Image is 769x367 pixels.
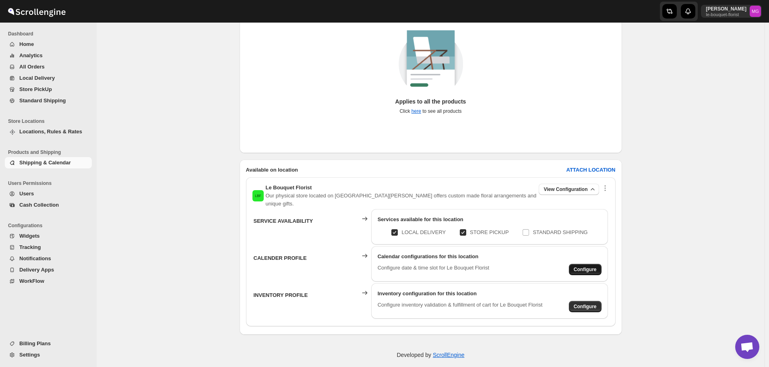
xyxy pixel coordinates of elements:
[569,301,602,312] button: Configure
[5,253,92,264] button: Notifications
[19,244,41,250] span: Tracking
[8,180,93,187] span: Users Permissions
[5,50,92,61] button: Analytics
[19,191,34,197] span: Users
[378,290,602,298] div: Inventory configuration for this location
[401,228,446,236] p: LOCAL DELIVERY
[8,31,93,37] span: Dashboard
[19,64,45,70] span: All Orders
[253,283,359,319] th: INVENTORY PROFILE
[378,301,543,312] p: Configure inventory validation & fulfillment of cart for Le Bouquet Florist
[706,6,746,12] p: [PERSON_NAME]
[19,255,51,261] span: Notifications
[5,126,92,137] button: Locations, Rules & Rates
[5,264,92,276] button: Delivery Apps
[5,199,92,211] button: Cash Collection
[397,351,464,359] p: Developed by
[5,349,92,361] button: Settings
[19,97,66,104] span: Standard Shipping
[395,97,466,106] p: Applies to all the products
[8,149,93,156] span: Products and Shipping
[253,246,359,282] th: CALENDER PROFILE
[399,108,461,114] span: Click to see all products
[5,61,92,73] button: All Orders
[706,12,746,17] p: le-bouquet-florist
[378,216,602,224] div: Services available for this location
[5,157,92,168] button: Shipping & Calendar
[533,228,587,236] p: STANDARD SHIPPING
[19,202,59,208] span: Cash Collection
[19,340,51,346] span: Billing Plans
[19,233,39,239] span: Widgets
[5,338,92,349] button: Billing Plans
[19,86,52,92] span: Store PickUp
[266,192,539,208] p: Our physical store located on [GEOGRAPHIC_DATA][PERSON_NAME] offers custom made floral arrangemen...
[411,108,421,114] a: here
[19,41,34,47] span: Home
[701,5,762,18] button: User menu
[735,335,759,359] div: Open chat
[8,222,93,229] span: Configurations
[752,9,759,14] text: MG
[19,129,82,135] span: Locations, Rules & Rates
[574,266,597,273] span: Configure
[19,75,55,81] span: Local Delivery
[19,267,54,273] span: Delivery Apps
[253,209,359,245] th: SERVICE AVAILABILITY
[5,276,92,287] button: WorkFlow
[19,52,43,58] span: Analytics
[5,242,92,253] button: Tracking
[19,352,40,358] span: Settings
[378,264,490,275] p: Configure date & time slot for Le Bouquet Florist
[470,228,509,236] p: STORE PICKUP
[5,188,92,199] button: Users
[544,186,587,193] span: View Configuration
[5,230,92,242] button: Widgets
[8,118,93,124] span: Store Locations
[433,352,465,358] a: ScrollEngine
[574,303,597,310] span: Configure
[255,194,261,198] text: LBF
[5,39,92,50] button: Home
[750,6,761,17] span: Melody Gluth
[378,253,602,261] div: Calendar configurations for this location
[266,185,312,191] span: Le Bouquet Florist
[252,190,264,201] span: Le Bouquet Florist
[561,164,620,176] button: ATTACH LOCATION
[566,167,615,173] b: ATTACH LOCATION
[6,1,67,21] img: ScrollEngine
[539,184,599,195] button: View Configuration
[19,160,71,166] span: Shipping & Calendar
[246,166,298,174] h2: Available on location
[569,264,602,275] button: Configure
[19,278,44,284] span: WorkFlow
